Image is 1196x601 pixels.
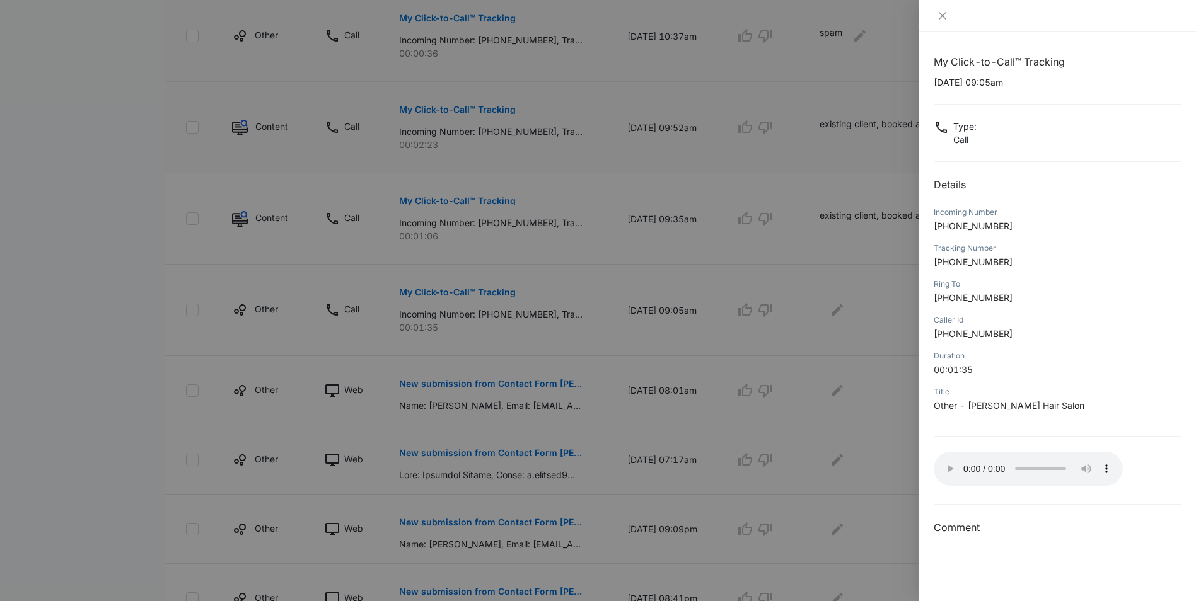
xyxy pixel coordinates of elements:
[934,54,1181,69] h1: My Click-to-Call™ Tracking
[934,400,1084,411] span: Other - [PERSON_NAME] Hair Salon
[934,10,951,21] button: Close
[934,292,1013,303] span: [PHONE_NUMBER]
[953,120,977,133] p: Type :
[934,76,1181,89] p: [DATE] 09:05am
[934,278,1181,290] div: Ring To
[953,133,977,146] p: Call
[934,386,1181,398] div: Title
[934,520,1181,535] h3: Comment
[934,314,1181,326] div: Caller Id
[938,11,948,21] span: close
[934,243,1181,254] div: Tracking Number
[934,328,1013,339] span: [PHONE_NUMBER]
[934,256,1013,267] span: [PHONE_NUMBER]
[934,207,1181,218] div: Incoming Number
[934,177,1181,192] h2: Details
[934,364,973,375] span: 00:01:35
[934,452,1123,486] audio: Your browser does not support the audio tag.
[934,220,1013,231] span: [PHONE_NUMBER]
[934,350,1181,362] div: Duration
